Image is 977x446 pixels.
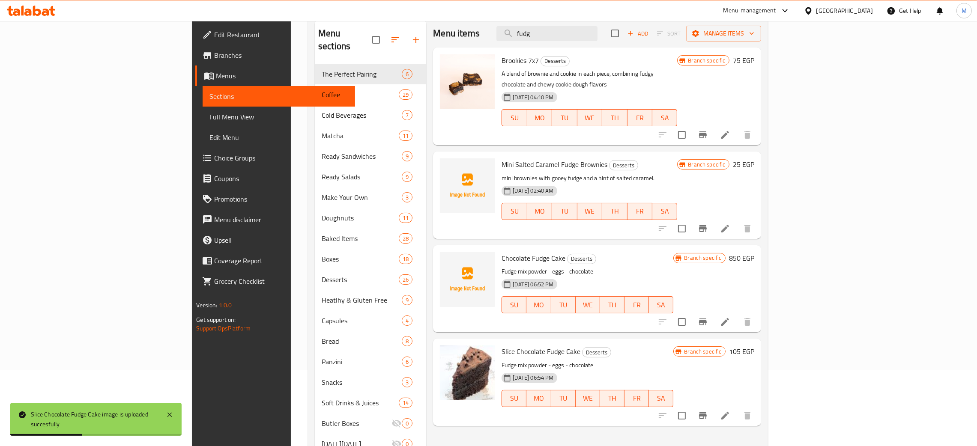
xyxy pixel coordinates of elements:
div: items [399,89,412,100]
span: Soft Drinks & Juices [322,398,399,408]
span: 9 [402,173,412,181]
div: Boxes18 [315,249,426,269]
button: SU [502,390,526,407]
button: delete [737,312,758,332]
span: [DATE] 06:54 PM [509,374,557,382]
span: Sections [209,91,348,101]
span: SU [505,392,523,404]
div: Bread8 [315,331,426,351]
div: items [402,357,412,367]
p: A blend of brownie and cookie in each piece, combining fudgy chocolate and chewy cookie dough fla... [502,68,677,90]
button: Branch-specific-item [693,218,713,239]
button: WE [576,390,600,407]
span: SA [656,205,674,217]
div: Capsules4 [315,310,426,331]
div: Coffee [322,89,399,100]
span: [DATE] 06:52 PM [509,280,557,288]
button: MO [526,390,551,407]
span: Coverage Report [214,256,348,266]
div: items [402,172,412,182]
span: Manage items [693,28,754,39]
button: Branch-specific-item [693,312,713,332]
div: Panzini6 [315,351,426,372]
span: SA [652,299,670,311]
div: [GEOGRAPHIC_DATA] [816,6,873,15]
a: Edit Menu [203,127,355,148]
div: Menu-management [723,6,776,16]
h6: 25 EGP [733,158,754,170]
div: items [399,131,412,141]
a: Edit menu item [720,317,730,327]
div: items [399,254,412,264]
button: SA [649,296,673,313]
button: WE [577,109,602,126]
div: Doughnuts [322,213,399,223]
p: mini brownies with gooey fudge and a hint of salted caramel. [502,173,677,184]
img: Brookies 7x7 [440,54,495,109]
span: Chocolate Fudge Cake [502,252,565,265]
span: 8 [402,337,412,345]
div: The Perfect Pairing6 [315,64,426,84]
div: items [399,398,412,408]
span: WE [579,299,597,311]
button: SU [502,296,526,313]
span: Desserts [610,161,638,170]
span: TU [556,112,574,124]
p: Fudge mix powder - eggs - chocolate [502,266,673,277]
span: The Perfect Pairing [322,69,402,79]
a: Grocery Checklist [195,271,355,291]
span: 18 [399,255,412,263]
span: [DATE] 04:10 PM [509,93,557,101]
div: items [402,110,412,120]
a: Support.OpsPlatform [196,323,251,334]
button: TU [551,390,576,407]
button: MO [527,203,552,220]
span: TH [604,392,621,404]
div: Slice Chocolate Fudge Cake image is uploaded succesfully [31,410,158,429]
span: Brookies 7x7 [502,54,539,67]
span: FR [628,392,645,404]
span: Ready Sandwiches [322,151,402,161]
span: 28 [399,235,412,243]
span: Branch specific [681,254,725,262]
span: [DATE] 02:40 AM [509,187,557,195]
button: Add section [406,30,426,50]
span: Add item [624,27,651,40]
span: Branch specific [684,56,729,65]
span: Branch specific [684,161,729,169]
span: Desserts [541,56,569,66]
button: WE [577,203,602,220]
button: FR [627,109,652,126]
span: FR [631,205,649,217]
input: search [496,26,598,41]
span: Baked Items [322,233,399,244]
div: items [402,315,412,326]
div: Ready Salads9 [315,167,426,187]
span: 11 [399,214,412,222]
div: items [402,295,412,305]
button: FR [624,296,649,313]
span: WE [581,205,599,217]
img: Mini Salted Caramel Fudge Brownies [440,158,495,213]
span: MO [531,205,549,217]
span: Panzini [322,357,402,367]
div: Desserts [582,347,611,357]
span: Edit Restaurant [214,30,348,40]
div: Doughnuts11 [315,208,426,228]
div: Desserts [322,274,399,285]
span: Upsell [214,235,348,245]
button: TH [600,390,624,407]
span: Ready Salads [322,172,402,182]
button: SA [652,203,677,220]
a: Coupons [195,168,355,189]
span: TH [606,205,624,217]
img: Slice Chocolate Fudge Cake [440,345,495,400]
span: Make Your Own [322,192,402,202]
span: TH [604,299,621,311]
span: Branch specific [681,348,725,356]
span: Select section [606,24,624,42]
